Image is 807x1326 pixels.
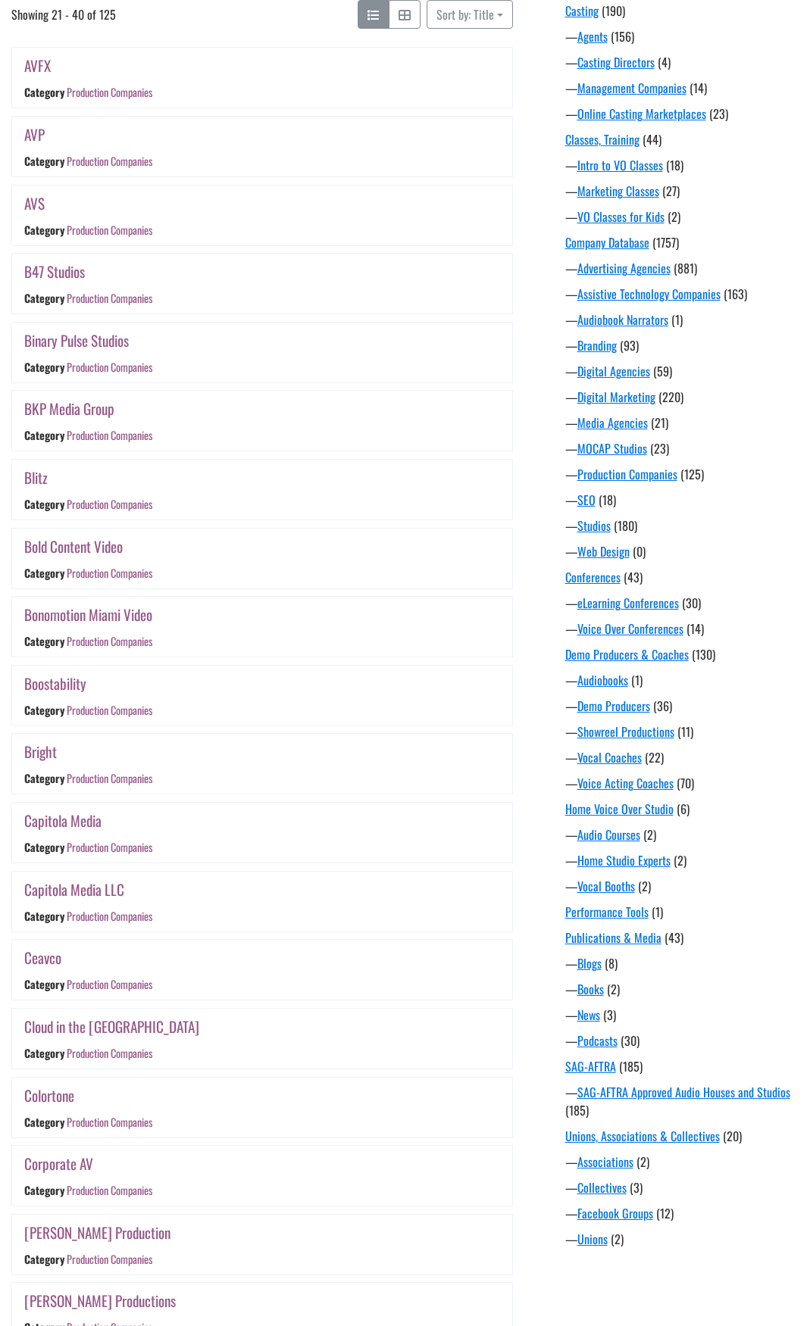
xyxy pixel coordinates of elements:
a: Boostability [24,672,86,694]
a: AVFX [24,55,51,76]
a: Production Companies [67,1182,152,1198]
a: Vocal Booths [577,877,635,895]
div: Category [24,565,64,581]
div: Category [24,633,64,649]
a: Digital Agencies [577,362,650,380]
a: Unions [577,1230,608,1248]
a: Facebook Groups [577,1204,653,1222]
span: (1) [671,310,683,329]
div: Category [24,222,64,238]
span: (2) [611,1230,624,1248]
a: Binary Pulse Studios [24,329,129,351]
a: Bright [24,741,57,763]
span: (27) [662,182,680,200]
a: Conferences [565,568,621,586]
a: Branding [577,336,617,354]
span: (185) [565,1101,589,1119]
div: Category [24,977,64,993]
a: Production Companies [67,359,152,375]
a: BKP Media Group [24,398,114,420]
span: (14) [687,619,704,638]
span: (156) [611,27,634,45]
span: (180) [614,516,637,535]
a: Production Companies [577,465,677,483]
span: (125) [680,465,704,483]
span: (185) [619,1057,643,1075]
a: Audiobooks [577,671,628,689]
span: (3) [603,1006,616,1024]
span: (3) [630,1178,643,1197]
a: Production Companies [67,428,152,444]
span: (43) [665,928,683,947]
a: Agents [577,27,608,45]
a: Production Companies [67,222,152,238]
div: Category [24,290,64,306]
div: Category [24,1182,64,1198]
a: Demo Producers & Coaches [565,645,689,663]
div: Category [24,771,64,787]
a: AVP [24,123,45,145]
span: (43) [624,568,643,586]
span: (163) [724,285,747,303]
span: (6) [677,800,690,818]
span: (59) [653,362,672,380]
a: Production Companies [67,290,152,306]
span: (93) [620,336,639,354]
div: Category [24,85,64,101]
a: Blitz [24,466,48,488]
a: AVS [24,192,45,214]
div: Category [24,428,64,444]
a: eLearning Conferences [577,594,679,612]
a: Production Companies [67,771,152,787]
a: Blogs [577,954,602,972]
a: Digital Marketing [577,388,655,406]
div: Category [24,1114,64,1130]
a: Home Studio Experts [577,851,671,869]
a: Audiobook Narrators [577,310,668,329]
div: Category [24,839,64,855]
span: (36) [653,697,672,715]
a: Casting [565,2,599,20]
div: Category [24,1045,64,1061]
a: SAG-AFTRA Approved Audio Houses and Studios [577,1083,790,1101]
a: Production Companies [67,1251,152,1267]
a: Production Companies [67,153,152,169]
a: [PERSON_NAME] Production [24,1221,170,1243]
a: Demo Producers [577,697,650,715]
a: [PERSON_NAME] Productions [24,1290,176,1312]
a: Production Companies [67,908,152,924]
span: (4) [658,53,671,71]
span: (8) [605,954,618,972]
a: Production Companies [67,1114,152,1130]
a: Publications & Media [565,928,662,947]
span: (220) [658,388,683,406]
a: Podcasts [577,1031,618,1050]
a: Company Database [565,233,649,251]
a: Performance Tools [565,903,649,921]
a: Marketing Classes [577,182,659,200]
a: Web Design [577,542,630,560]
a: Media Agencies [577,413,648,432]
span: (190) [602,2,625,20]
a: Showreel Productions [577,722,674,741]
a: Intro to VO Classes [577,156,663,174]
a: Capitola Media [24,810,102,831]
span: (11) [677,722,693,741]
a: News [577,1006,600,1024]
span: (2) [637,1153,649,1171]
a: Collectives [577,1178,627,1197]
a: Production Companies [67,839,152,855]
a: SEO [577,491,596,509]
span: (30) [682,594,701,612]
span: (23) [709,105,728,123]
span: (44) [643,130,662,148]
a: Production Companies [67,633,152,649]
span: (12) [656,1204,674,1222]
span: (18) [666,156,683,174]
a: VO Classes for Kids [577,207,665,226]
a: Assistive Technology Companies [577,285,721,303]
a: Production Companies [67,977,152,993]
a: Home Voice Over Studio [565,800,674,818]
a: Vocal Coaches [577,748,642,766]
span: (70) [677,774,694,792]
